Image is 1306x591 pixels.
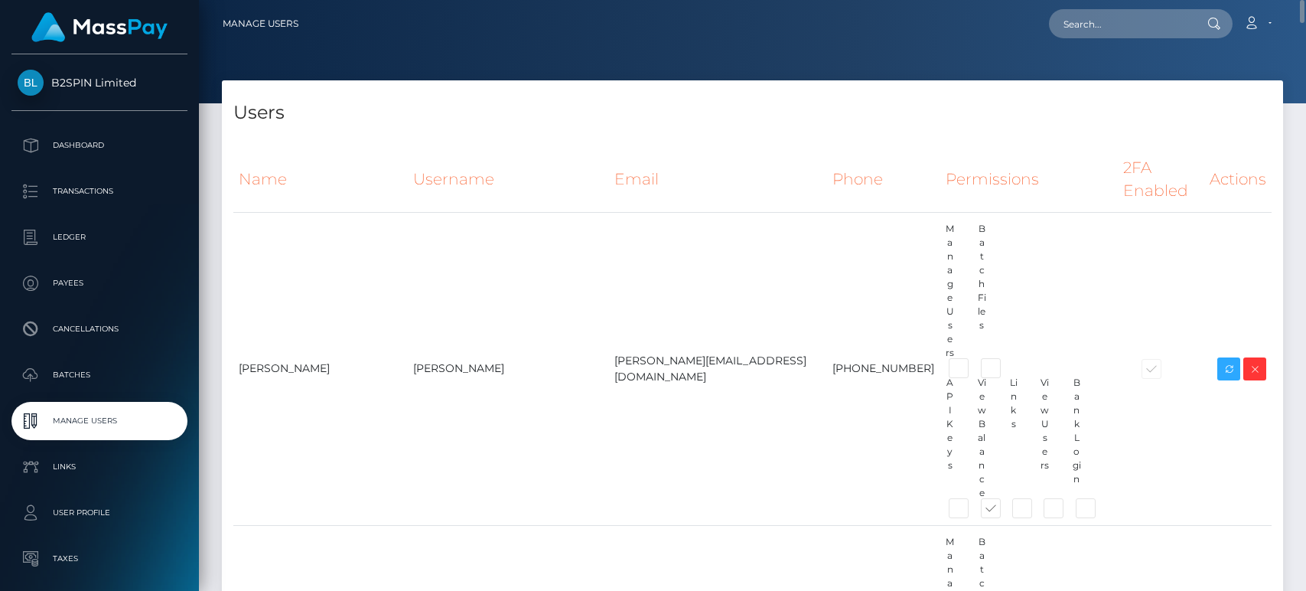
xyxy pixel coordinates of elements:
p: Transactions [18,180,181,203]
a: Taxes [11,540,187,578]
div: Manage Users [934,222,966,360]
a: Dashboard [11,126,187,165]
a: Ledger [11,218,187,256]
p: Payees [18,272,181,295]
th: Phone [827,147,940,212]
a: Transactions [11,172,187,211]
input: Search... [1049,9,1193,38]
th: Actions [1204,147,1272,212]
div: Batch Files [966,222,998,360]
th: 2FA Enabled [1118,147,1204,212]
a: User Profile [11,494,187,532]
p: Taxes [18,547,181,570]
p: Dashboard [18,134,181,157]
img: B2SPIN Limited [18,70,44,96]
p: Links [18,455,181,478]
p: Ledger [18,226,181,249]
p: User Profile [18,501,181,524]
td: [PERSON_NAME][EMAIL_ADDRESS][DOMAIN_NAME] [609,212,828,525]
span: B2SPIN Limited [11,76,187,90]
th: Username [408,147,609,212]
p: Manage Users [18,410,181,433]
p: Cancellations [18,318,181,341]
div: View Balance [966,376,998,500]
td: [PERSON_NAME] [408,212,609,525]
div: View Users [1029,376,1060,500]
a: Payees [11,264,187,302]
p: Batches [18,364,181,387]
th: Name [233,147,408,212]
a: Cancellations [11,310,187,348]
td: [PHONE_NUMBER] [827,212,940,525]
div: Bank Login [1061,376,1093,500]
td: [PERSON_NAME] [233,212,408,525]
a: Links [11,448,187,486]
img: MassPay Logo [31,12,168,42]
a: Batches [11,356,187,394]
a: Manage Users [223,8,298,40]
th: Email [609,147,828,212]
th: Permissions [940,147,1118,212]
div: API Keys [934,376,966,500]
h4: Users [233,100,1272,126]
a: Manage Users [11,402,187,440]
div: Links [998,376,1029,500]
